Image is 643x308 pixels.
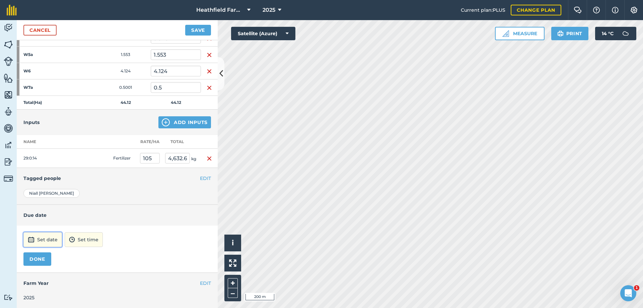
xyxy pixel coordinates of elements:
button: Set time [65,232,103,247]
img: svg+xml;base64,PHN2ZyB4bWxucz0iaHR0cDovL3d3dy53My5vcmcvMjAwMC9zdmciIHdpZHRoPSIxNiIgaGVpZ2h0PSIyNC... [207,155,212,163]
td: 29:0:14 [17,149,84,168]
img: svg+xml;base64,PHN2ZyB4bWxucz0iaHR0cDovL3d3dy53My5vcmcvMjAwMC9zdmciIHdpZHRoPSI1NiIgaGVpZ2h0PSI2MC... [4,90,13,100]
a: Cancel [23,25,57,36]
img: Ruler icon [502,30,509,37]
img: svg+xml;base64,PD94bWwgdmVyc2lvbj0iMS4wIiBlbmNvZGluZz0idXRmLTgiPz4KPCEtLSBHZW5lcmF0b3I6IEFkb2JlIE... [4,157,13,167]
button: DONE [23,252,51,266]
button: Measure [495,27,545,40]
img: Four arrows, one pointing top left, one top right, one bottom right and the last bottom left [229,259,236,267]
img: svg+xml;base64,PD94bWwgdmVyc2lvbj0iMS4wIiBlbmNvZGluZz0idXRmLTgiPz4KPCEtLSBHZW5lcmF0b3I6IEFkb2JlIE... [619,27,632,40]
th: Rate/ Ha [137,135,162,149]
td: 0.5001 [100,79,151,96]
strong: W7a [23,85,76,90]
img: svg+xml;base64,PHN2ZyB4bWxucz0iaHR0cDovL3d3dy53My5vcmcvMjAwMC9zdmciIHdpZHRoPSI1NiIgaGVpZ2h0PSI2MC... [4,40,13,50]
td: 4.124 [100,63,151,79]
button: EDIT [200,280,211,287]
img: svg+xml;base64,PD94bWwgdmVyc2lvbj0iMS4wIiBlbmNvZGluZz0idXRmLTgiPz4KPCEtLSBHZW5lcmF0b3I6IEFkb2JlIE... [4,23,13,33]
button: i [224,235,241,251]
button: Add Inputs [158,116,211,128]
img: svg+xml;base64,PD94bWwgdmVyc2lvbj0iMS4wIiBlbmNvZGluZz0idXRmLTgiPz4KPCEtLSBHZW5lcmF0b3I6IEFkb2JlIE... [28,236,34,244]
button: Satellite (Azure) [231,27,295,40]
button: Set date [23,232,62,247]
div: 2025 [23,294,211,301]
img: A cog icon [630,7,638,13]
img: svg+xml;base64,PHN2ZyB4bWxucz0iaHR0cDovL3d3dy53My5vcmcvMjAwMC9zdmciIHdpZHRoPSI1NiIgaGVpZ2h0PSI2MC... [4,73,13,83]
span: Current plan : PLUS [461,6,505,14]
img: svg+xml;base64,PD94bWwgdmVyc2lvbj0iMS4wIiBlbmNvZGluZz0idXRmLTgiPz4KPCEtLSBHZW5lcmF0b3I6IEFkb2JlIE... [69,236,75,244]
span: 1 [634,285,639,291]
img: svg+xml;base64,PD94bWwgdmVyc2lvbj0iMS4wIiBlbmNvZGluZz0idXRmLTgiPz4KPCEtLSBHZW5lcmF0b3I6IEFkb2JlIE... [4,107,13,117]
button: Print [551,27,589,40]
img: svg+xml;base64,PHN2ZyB4bWxucz0iaHR0cDovL3d3dy53My5vcmcvMjAwMC9zdmciIHdpZHRoPSIxNiIgaGVpZ2h0PSIyNC... [207,51,212,59]
strong: W6 [23,68,76,74]
div: Niall [PERSON_NAME] [23,189,80,198]
img: svg+xml;base64,PHN2ZyB4bWxucz0iaHR0cDovL3d3dy53My5vcmcvMjAwMC9zdmciIHdpZHRoPSIxNiIgaGVpZ2h0PSIyNC... [207,67,212,75]
button: 14 °C [595,27,636,40]
img: svg+xml;base64,PD94bWwgdmVyc2lvbj0iMS4wIiBlbmNvZGluZz0idXRmLTgiPz4KPCEtLSBHZW5lcmF0b3I6IEFkb2JlIE... [4,294,13,301]
span: 14 ° C [602,27,614,40]
strong: W5a [23,52,76,57]
td: Fertilizer [111,149,137,168]
strong: 44.12 [171,100,181,105]
img: svg+xml;base64,PHN2ZyB4bWxucz0iaHR0cDovL3d3dy53My5vcmcvMjAwMC9zdmciIHdpZHRoPSIxOSIgaGVpZ2h0PSIyNC... [557,29,564,38]
td: 1.553 [100,47,151,63]
img: Two speech bubbles overlapping with the left bubble in the forefront [574,7,582,13]
strong: 44.12 [121,100,131,105]
th: Total [162,135,201,149]
span: 2025 [263,6,275,14]
th: Name [17,135,84,149]
button: – [228,288,238,298]
img: svg+xml;base64,PHN2ZyB4bWxucz0iaHR0cDovL3d3dy53My5vcmcvMjAwMC9zdmciIHdpZHRoPSIxNiIgaGVpZ2h0PSIyNC... [207,84,212,92]
img: A question mark icon [592,7,600,13]
a: Change plan [511,5,561,15]
h4: Tagged people [23,175,211,182]
img: fieldmargin Logo [7,5,17,15]
img: svg+xml;base64,PD94bWwgdmVyc2lvbj0iMS4wIiBlbmNvZGluZz0idXRmLTgiPz4KPCEtLSBHZW5lcmF0b3I6IEFkb2JlIE... [4,57,13,66]
img: svg+xml;base64,PD94bWwgdmVyc2lvbj0iMS4wIiBlbmNvZGluZz0idXRmLTgiPz4KPCEtLSBHZW5lcmF0b3I6IEFkb2JlIE... [4,140,13,150]
strong: Total ( Ha ) [23,100,42,105]
iframe: Intercom live chat [620,285,636,301]
h4: Due date [23,211,211,219]
td: kg [162,149,201,168]
img: svg+xml;base64,PHN2ZyB4bWxucz0iaHR0cDovL3d3dy53My5vcmcvMjAwMC9zdmciIHdpZHRoPSIxNyIgaGVpZ2h0PSIxNy... [612,6,619,14]
span: i [232,239,234,247]
img: svg+xml;base64,PD94bWwgdmVyc2lvbj0iMS4wIiBlbmNvZGluZz0idXRmLTgiPz4KPCEtLSBHZW5lcmF0b3I6IEFkb2JlIE... [4,174,13,183]
h4: Farm Year [23,280,211,287]
img: svg+xml;base64,PHN2ZyB4bWxucz0iaHR0cDovL3d3dy53My5vcmcvMjAwMC9zdmciIHdpZHRoPSIxNCIgaGVpZ2h0PSIyNC... [162,118,170,126]
img: svg+xml;base64,PD94bWwgdmVyc2lvbj0iMS4wIiBlbmNvZGluZz0idXRmLTgiPz4KPCEtLSBHZW5lcmF0b3I6IEFkb2JlIE... [4,123,13,133]
button: + [228,278,238,288]
button: EDIT [200,175,211,182]
button: Save [185,25,211,36]
span: Heathfield Farm services. [196,6,244,14]
h4: Inputs [23,119,40,126]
